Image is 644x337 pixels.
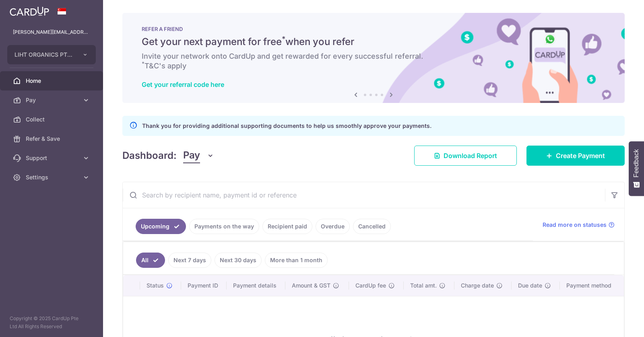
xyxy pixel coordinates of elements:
span: Refer & Save [26,135,79,143]
span: Due date [518,282,542,290]
th: Payment ID [181,275,227,296]
a: Next 7 days [168,253,211,268]
span: Total amt. [410,282,437,290]
button: Pay [183,148,214,163]
a: Next 30 days [215,253,262,268]
a: Upcoming [136,219,186,234]
h5: Get your next payment for free when you refer [142,35,605,48]
iframe: Opens a widget where you can find more information [592,313,636,333]
a: Get your referral code here [142,80,224,88]
th: Payment details [227,275,286,296]
span: Create Payment [556,151,605,160]
img: CardUp [10,6,49,16]
span: Pay [183,148,200,163]
button: LIHT ORGANICS PTE. LTD. [7,45,96,64]
span: Download Report [444,151,497,160]
span: Status [147,282,164,290]
span: CardUp fee [355,282,386,290]
a: Create Payment [526,146,625,166]
h4: Dashboard: [122,148,177,163]
th: Payment method [560,275,624,296]
a: Read more on statuses [543,221,615,229]
span: Home [26,77,79,85]
a: Download Report [414,146,517,166]
a: Cancelled [353,219,391,234]
span: Amount & GST [292,282,330,290]
a: Overdue [316,219,350,234]
a: Recipient paid [262,219,312,234]
img: RAF banner [122,13,625,103]
span: Collect [26,115,79,123]
span: Feedback [633,149,640,177]
input: Search by recipient name, payment id or reference [123,182,605,208]
span: Settings [26,173,79,181]
span: LIHT ORGANICS PTE. LTD. [14,51,74,59]
button: Feedback - Show survey [629,141,644,196]
p: Thank you for providing additional supporting documents to help us smoothly approve your payments. [142,121,431,131]
span: Charge date [461,282,494,290]
span: Pay [26,96,79,104]
a: Payments on the way [189,219,259,234]
a: All [136,253,165,268]
a: More than 1 month [265,253,328,268]
h6: Invite your network onto CardUp and get rewarded for every successful referral. T&C's apply [142,51,605,71]
p: [PERSON_NAME][EMAIL_ADDRESS][DOMAIN_NAME] [13,28,90,36]
span: Support [26,154,79,162]
p: REFER A FRIEND [142,26,605,32]
span: Read more on statuses [543,221,607,229]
